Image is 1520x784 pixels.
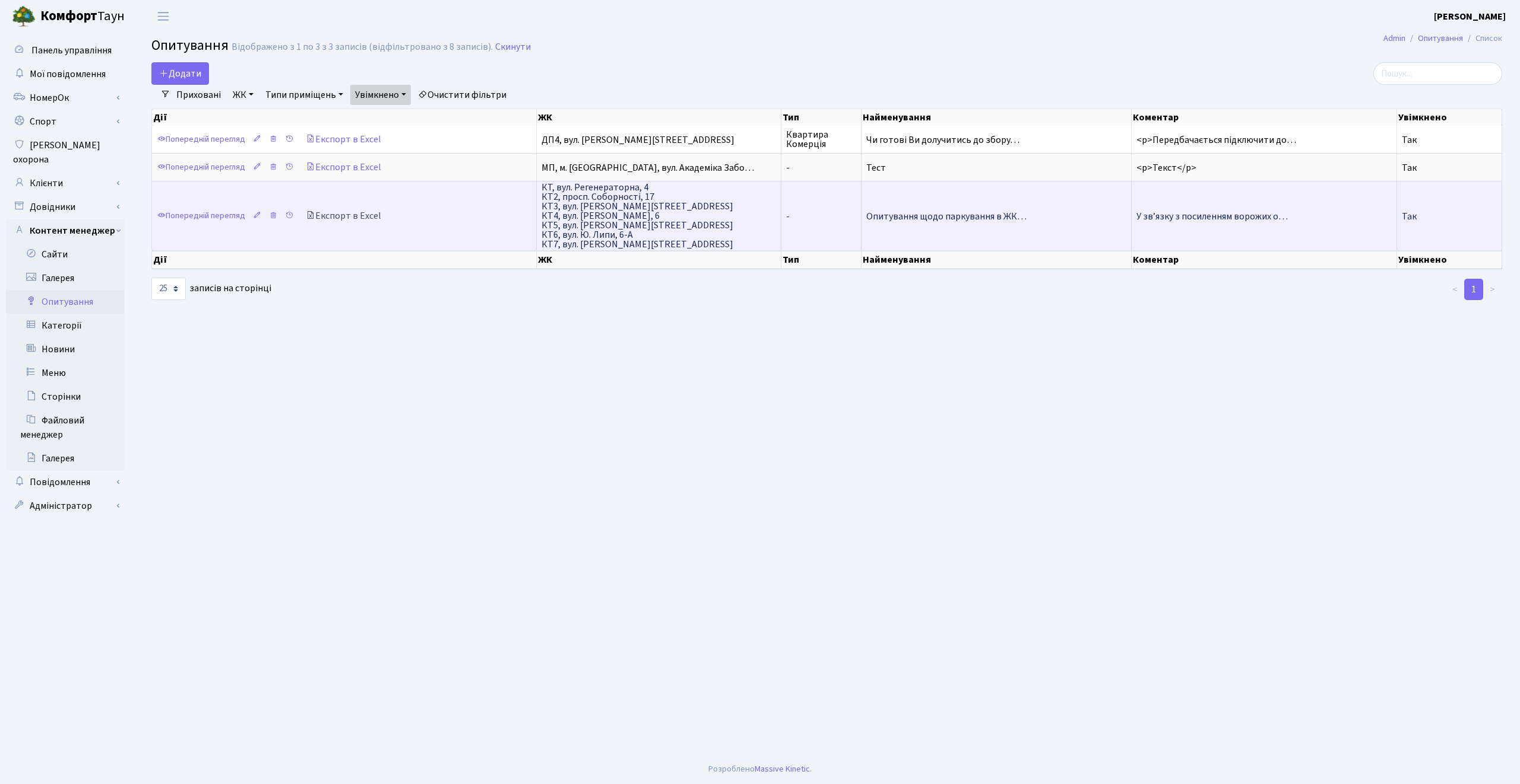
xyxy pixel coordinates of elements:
[1434,9,1506,24] a: [PERSON_NAME]
[6,266,125,290] a: Галерея
[862,109,1132,126] th: Найменування
[6,86,125,110] a: НомерОк
[866,161,886,174] span: Тест
[6,195,125,219] a: Довідники
[1373,62,1502,85] input: Пошук...
[148,7,178,26] button: Переключити навігацію
[1464,279,1483,300] a: 1
[154,130,248,149] a: Попередній перегляд
[1463,32,1502,45] li: Список
[40,7,125,27] span: Таун
[541,163,775,173] span: МП, м. [GEOGRAPHIC_DATA], вул. Академіка Забо…
[1402,133,1417,146] span: Так
[1136,133,1296,146] span: <p>Передбачається підключити до…
[151,35,229,56] span: Опитування
[541,183,775,249] span: КТ, вул. Регенераторна, 4 КТ2, просп. Соборності, 17 КТ3, вул. [PERSON_NAME][STREET_ADDRESS] КТ4,...
[1132,251,1397,269] th: Коментар
[6,133,125,171] a: [PERSON_NAME] охорона
[6,470,125,494] a: Повідомлення
[6,361,125,385] a: Меню
[31,44,112,57] span: Панель управління
[6,243,125,266] a: Сайти
[786,212,856,221] span: -
[298,156,389,179] a: Експорт в Excel
[781,251,862,269] th: Тип
[151,278,186,300] select: записів на сторінці
[261,85,348,105] a: Типи приміщень
[413,85,511,105] a: Очистити фільтри
[6,171,125,195] a: Клієнти
[1132,109,1397,126] th: Коментар
[298,128,389,151] a: Експорт в Excel
[6,337,125,361] a: Новини
[6,219,125,243] a: Контент менеджер
[6,494,125,518] a: Адміністратор
[6,385,125,409] a: Сторінки
[1383,32,1405,44] a: Admin
[6,39,125,62] a: Панель управління
[755,763,810,775] a: Massive Kinetic
[6,447,125,470] a: Галерея
[6,314,125,337] a: Категорії
[786,130,856,149] span: Квартира Комерція
[1366,26,1520,51] nav: breadcrumb
[350,85,411,105] a: Увімкнено
[151,62,209,85] a: Додати
[151,278,271,300] label: записів на сторінці
[152,251,537,269] th: Дії
[6,110,125,133] a: Спорт
[1397,251,1502,269] th: Увімкнено
[154,207,248,225] a: Попередній перегляд
[6,409,125,447] a: Файловий менеджер
[1402,210,1417,223] span: Так
[12,5,36,28] img: logo.png
[228,85,258,105] a: ЖК
[40,7,97,26] b: Комфорт
[1402,161,1417,174] span: Так
[862,251,1132,269] th: Найменування
[154,158,248,177] a: Попередній перегляд
[232,42,493,53] div: Відображено з 1 по 3 з 3 записів (відфільтровано з 8 записів).
[786,163,856,173] span: -
[495,42,531,53] a: Скинути
[537,251,781,269] th: ЖК
[6,62,125,86] a: Мої повідомлення
[866,133,1019,146] span: Чи готові Ви долучитись до збору…
[1397,109,1502,126] th: Увімкнено
[1418,32,1463,44] a: Опитування
[6,290,125,314] a: Опитування
[30,68,106,81] span: Мої повідомлення
[152,109,537,126] th: Дії
[172,85,226,105] a: Приховані
[537,109,781,126] th: ЖК
[159,67,201,80] span: Додати
[708,763,812,776] div: Розроблено .
[1136,210,1288,223] span: У звʼязку з посиленням ворожих о…
[866,210,1027,223] span: Опитування щодо паркування в ЖК…
[298,205,389,227] a: Експорт в Excel
[1136,161,1196,174] span: <p>Текст</p>
[781,109,862,126] th: Тип
[541,135,775,145] span: ДП4, вул. [PERSON_NAME][STREET_ADDRESS]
